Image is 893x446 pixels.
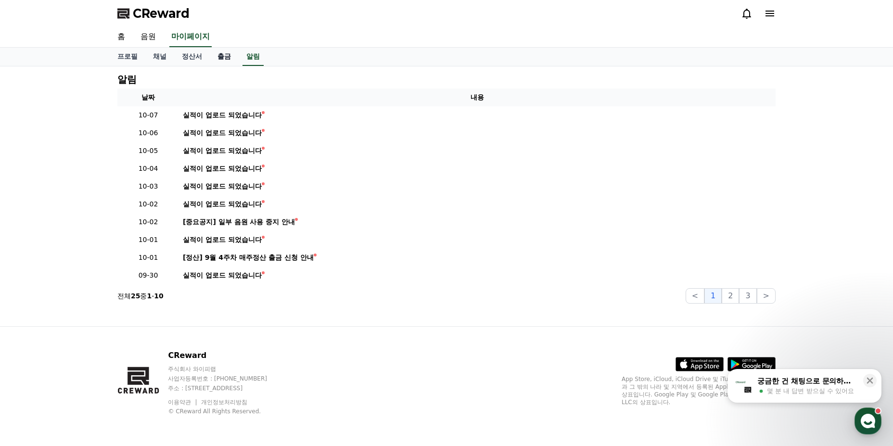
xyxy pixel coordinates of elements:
[117,89,179,106] th: 날짜
[183,235,262,245] div: 실적이 업로드 되었습니다
[183,128,772,138] a: 실적이 업로드 되었습니다
[117,6,190,21] a: CReward
[183,253,772,263] a: [정산] 9월 4주차 매주정산 출금 신청 안내
[121,146,175,156] p: 10-05
[121,199,175,209] p: 10-02
[183,270,772,280] a: 실적이 업로드 되었습니다
[183,128,262,138] div: 실적이 업로드 되었습니다
[183,253,314,263] div: [정산] 9월 4주차 매주정산 출금 신청 안내
[168,384,285,392] p: 주소 : [STREET_ADDRESS]
[183,181,262,191] div: 실적이 업로드 되었습니다
[183,181,772,191] a: 실적이 업로드 되었습니다
[183,164,262,174] div: 실적이 업로드 되었습니다
[3,305,64,329] a: 홈
[704,288,722,304] button: 1
[154,292,163,300] strong: 10
[242,48,264,66] a: 알림
[183,110,262,120] div: 실적이 업로드 되었습니다
[183,217,772,227] a: [중요공지] 일부 음원 사용 중지 안내
[183,217,295,227] div: [중요공지] 일부 음원 사용 중지 안내
[117,291,164,301] p: 전체 중 -
[183,110,772,120] a: 실적이 업로드 되었습니다
[686,288,704,304] button: <
[121,164,175,174] p: 10-04
[121,253,175,263] p: 10-01
[121,128,175,138] p: 10-06
[168,408,285,415] p: © CReward All Rights Reserved.
[183,146,262,156] div: 실적이 업로드 되었습니다
[183,199,262,209] div: 실적이 업로드 되었습니다
[121,110,175,120] p: 10-07
[183,270,262,280] div: 실적이 업로드 되었습니다
[201,399,247,406] a: 개인정보처리방침
[179,89,776,106] th: 내용
[168,375,285,382] p: 사업자등록번호 : [PHONE_NUMBER]
[168,365,285,373] p: 주식회사 와이피랩
[210,48,239,66] a: 출금
[169,27,212,47] a: 마이페이지
[131,292,140,300] strong: 25
[622,375,776,406] p: App Store, iCloud, iCloud Drive 및 iTunes Store는 미국과 그 밖의 나라 및 지역에서 등록된 Apple Inc.의 서비스 상표입니다. Goo...
[757,288,776,304] button: >
[183,164,772,174] a: 실적이 업로드 되었습니다
[121,217,175,227] p: 10-02
[168,350,285,361] p: CReward
[110,48,145,66] a: 프로필
[133,27,164,47] a: 음원
[183,199,772,209] a: 실적이 업로드 되었습니다
[64,305,124,329] a: 대화
[110,27,133,47] a: 홈
[149,319,160,327] span: 설정
[124,305,185,329] a: 설정
[88,320,100,328] span: 대화
[174,48,210,66] a: 정산서
[30,319,36,327] span: 홈
[183,146,772,156] a: 실적이 업로드 되었습니다
[121,181,175,191] p: 10-03
[739,288,756,304] button: 3
[722,288,739,304] button: 2
[117,74,137,85] h4: 알림
[147,292,152,300] strong: 1
[121,270,175,280] p: 09-30
[145,48,174,66] a: 채널
[168,399,198,406] a: 이용약관
[121,235,175,245] p: 10-01
[133,6,190,21] span: CReward
[183,235,772,245] a: 실적이 업로드 되었습니다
